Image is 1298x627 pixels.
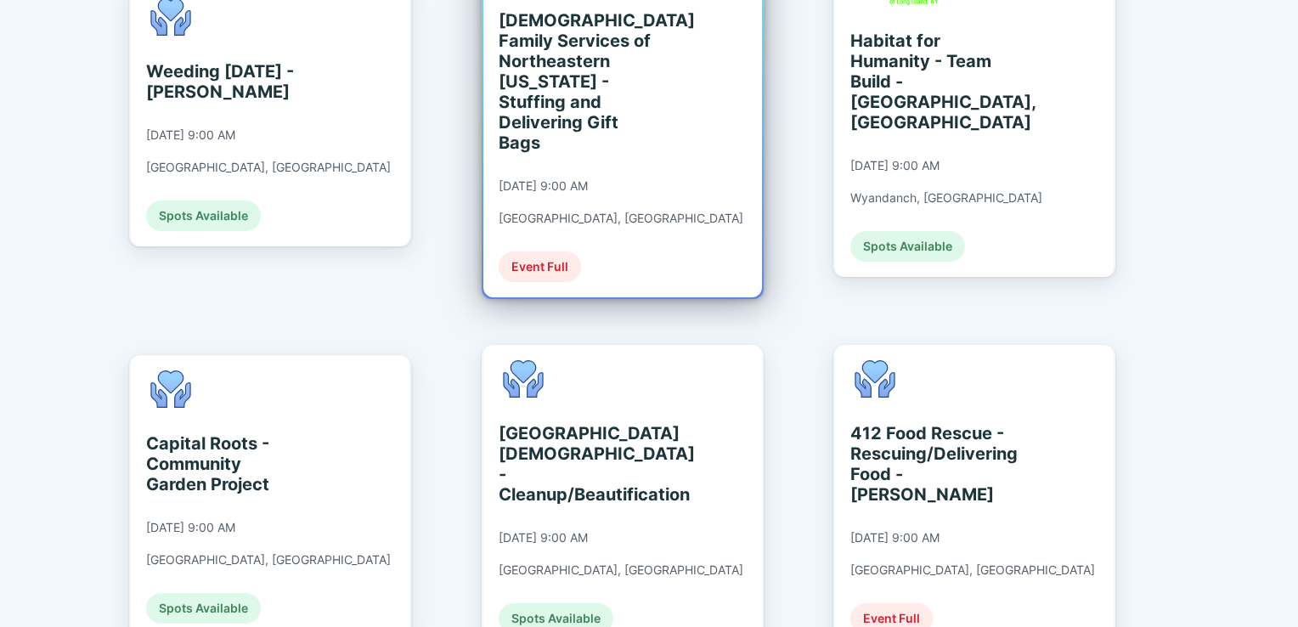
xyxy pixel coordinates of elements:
div: Spots Available [146,593,261,624]
div: [GEOGRAPHIC_DATA], [GEOGRAPHIC_DATA] [499,211,743,226]
div: [GEOGRAPHIC_DATA], [GEOGRAPHIC_DATA] [499,562,743,578]
div: [DATE] 9:00 AM [146,520,235,535]
div: Weeding [DATE] - [PERSON_NAME] [146,61,302,102]
div: [GEOGRAPHIC_DATA], [GEOGRAPHIC_DATA] [850,562,1095,578]
div: [DATE] 9:00 AM [499,530,588,545]
div: [DATE] 9:00 AM [146,127,235,143]
div: [GEOGRAPHIC_DATA], [GEOGRAPHIC_DATA] [146,552,391,568]
div: Capital Roots - Community Garden Project [146,433,302,494]
div: Habitat for Humanity - Team Build - [GEOGRAPHIC_DATA], [GEOGRAPHIC_DATA] [850,31,1006,133]
div: [DATE] 9:00 AM [850,158,940,173]
div: [DATE] 9:00 AM [499,178,588,194]
div: [DEMOGRAPHIC_DATA] Family Services of Northeastern [US_STATE] - Stuffing and Delivering Gift Bags [499,10,654,153]
div: Event Full [499,251,581,282]
div: 412 Food Rescue - Rescuing/Delivering Food - [PERSON_NAME] [850,423,1006,505]
div: Wyandanch, [GEOGRAPHIC_DATA] [850,190,1042,206]
div: [GEOGRAPHIC_DATA][DEMOGRAPHIC_DATA] - Cleanup/Beautification [499,423,654,505]
div: [DATE] 9:00 AM [850,530,940,545]
div: Spots Available [850,231,965,262]
div: [GEOGRAPHIC_DATA], [GEOGRAPHIC_DATA] [146,160,391,175]
div: Spots Available [146,201,261,231]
